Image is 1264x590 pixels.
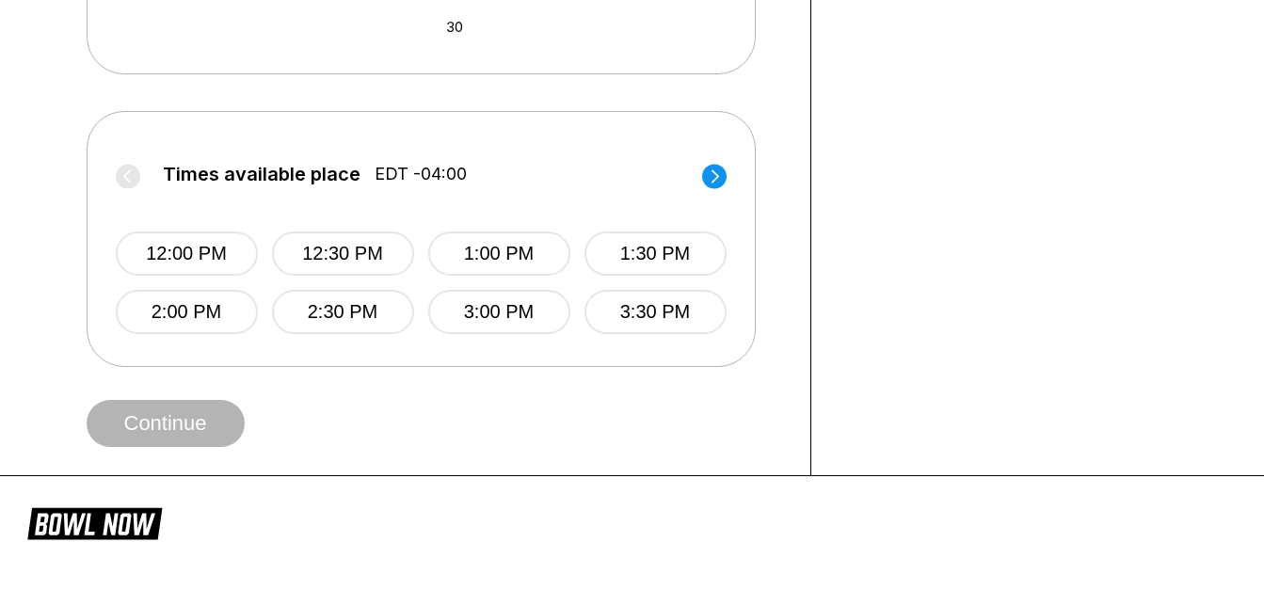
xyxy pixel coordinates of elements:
[442,14,468,40] div: Choose Sunday, November 30th, 2025
[272,231,414,276] button: 12:30 PM
[375,164,467,184] span: EDT -04:00
[584,290,727,334] button: 3:30 PM
[272,290,414,334] button: 2:30 PM
[116,290,258,334] button: 2:00 PM
[116,231,258,276] button: 12:00 PM
[163,164,360,184] span: Times available place
[428,231,570,276] button: 1:00 PM
[584,231,727,276] button: 1:30 PM
[428,290,570,334] button: 3:00 PM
